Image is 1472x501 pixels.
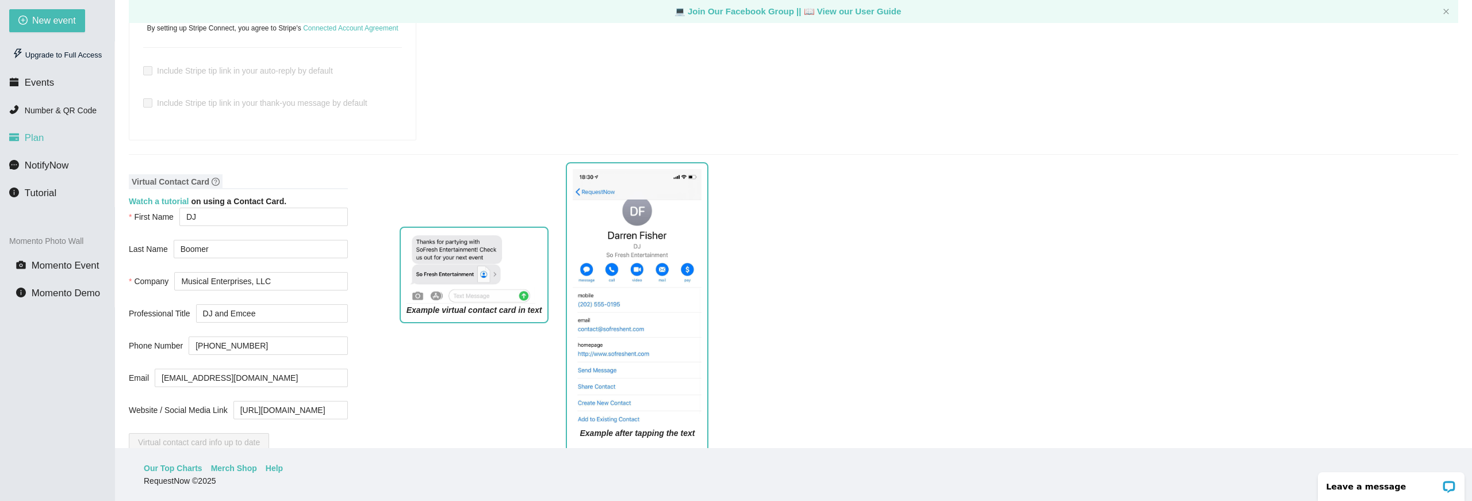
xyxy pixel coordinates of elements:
label: Last Name [129,240,174,258]
span: thunderbolt [13,48,23,59]
span: plus-circle [18,16,28,26]
figcaption: Example after tapping the text [573,427,701,439]
span: Plan [25,132,44,143]
span: Virtual Contact Card [129,174,223,189]
span: Momento Event [32,260,99,271]
a: laptop Join Our Facebook Group || [674,6,804,16]
span: Number & QR Code [25,106,97,115]
button: close [1443,8,1450,16]
span: New event [32,13,76,28]
div: Upgrade to Full Access [9,44,105,67]
input: Professional Title [196,304,348,323]
div: RequestNow © 2025 [144,475,1440,487]
iframe: LiveChat chat widget [1310,465,1472,501]
button: plus-circleNew event [9,9,85,32]
span: laptop [674,6,685,16]
span: camera [16,260,26,270]
span: Momento Demo [32,288,100,299]
b: on using a Contact Card. [129,197,286,206]
span: Include Stripe tip link in your thank-you message by default [152,97,372,109]
a: Our Top Charts [144,462,202,475]
input: Company [174,272,347,290]
a: Merch Shop [211,462,257,475]
label: Company [129,272,174,290]
input: Email [155,369,348,387]
a: Help [266,462,283,475]
span: Events [25,77,54,88]
img: tapping a Virtual Contact Card [573,169,701,427]
span: Phone Number [129,339,183,352]
span: message [9,160,19,170]
a: Watch a tutorial [129,197,191,206]
span: NotifyNow [25,160,68,171]
label: Professional Title [129,304,196,323]
span: credit-card [9,132,19,142]
label: Website / Social Media Link [129,401,233,419]
button: Virtual contact card info up to date [129,433,269,452]
span: question-circle [212,178,220,186]
span: Tutorial [25,188,56,198]
span: Include Stripe tip link in your auto-reply by default [152,64,338,77]
span: close [1443,8,1450,15]
input: Website / Social Media Link [233,401,348,419]
span: calendar [9,77,19,87]
label: Email [129,369,155,387]
input: Last Name [174,240,348,258]
input: First Name [179,208,348,226]
span: By setting up Stripe Connect, you agree to Stripe's [147,24,398,32]
span: info-circle [16,288,26,297]
a: laptop View our User Guide [804,6,902,16]
figcaption: Example virtual contact card in text [407,304,542,316]
label: First Name [129,208,179,226]
span: info-circle [9,188,19,197]
span: laptop [804,6,815,16]
span: phone [9,105,19,114]
a: Connected Account Agreement [303,24,398,32]
img: Virtual Contact Card in a text message [407,234,535,304]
